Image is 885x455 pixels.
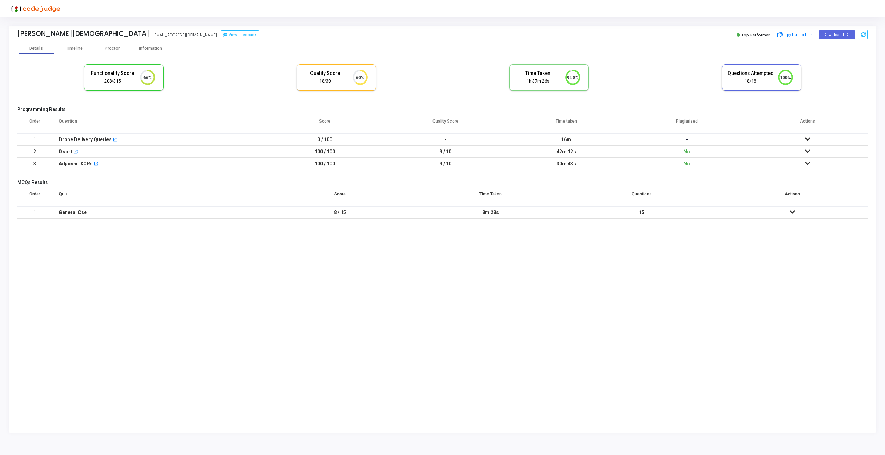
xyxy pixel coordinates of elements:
[385,158,506,170] td: 9 / 10
[9,2,60,16] img: logo
[59,146,72,157] div: 0 sort
[686,137,688,142] span: -
[264,114,385,134] th: Score
[415,187,566,206] th: Time Taken
[17,146,52,158] td: 2
[515,78,561,85] div: 1h 37m 26s
[131,46,169,51] div: Information
[17,30,149,38] div: [PERSON_NAME][DEMOGRAPHIC_DATA]
[741,32,770,38] span: Top Performer
[515,70,561,76] h5: Time Taken
[90,78,136,85] div: 208/315
[727,70,774,76] h5: Questions Attempted
[17,187,52,206] th: Order
[385,114,506,134] th: Quality Score
[17,180,868,185] h5: MCQs Results
[747,114,868,134] th: Actions
[566,187,717,206] th: Questions
[17,206,52,219] td: 1
[17,134,52,146] td: 1
[422,207,559,218] div: 8m 28s
[93,46,131,51] div: Proctor
[17,114,52,134] th: Order
[264,134,385,146] td: 0 / 100
[506,114,626,134] th: Time taken
[385,146,506,158] td: 9 / 10
[819,30,855,39] button: Download PDF
[302,78,348,85] div: 18/30
[59,207,258,218] div: General Cse
[59,158,93,170] div: Adjacent XORs
[94,162,99,167] mat-icon: open_in_new
[683,149,690,154] span: No
[17,107,868,113] h5: Programming Results
[264,187,415,206] th: Score
[90,70,136,76] h5: Functionality Score
[113,138,118,143] mat-icon: open_in_new
[566,206,717,219] td: 15
[221,30,259,39] button: View Feedback
[506,158,626,170] td: 30m 43s
[506,134,626,146] td: 16m
[264,158,385,170] td: 100 / 100
[683,161,690,166] span: No
[52,114,264,134] th: Question
[264,206,415,219] td: 8 / 15
[626,114,747,134] th: Plagiarized
[385,134,506,146] td: -
[17,158,52,170] td: 3
[52,187,264,206] th: Quiz
[717,187,868,206] th: Actions
[775,30,815,40] button: Copy Public Link
[59,134,112,145] div: Drone Delivery Queries
[29,46,43,51] div: Details
[727,78,774,85] div: 18/18
[302,70,348,76] h5: Quality Score
[66,46,83,51] div: Timeline
[264,146,385,158] td: 100 / 100
[506,146,626,158] td: 42m 12s
[153,32,217,38] div: [EMAIL_ADDRESS][DOMAIN_NAME]
[73,150,78,155] mat-icon: open_in_new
